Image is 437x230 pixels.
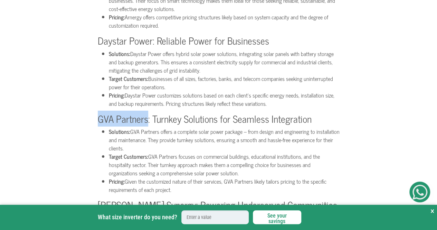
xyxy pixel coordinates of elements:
li: Given the customized nature of their services, GVA Partners likely tailors pricing to the specifi... [109,177,340,194]
li: Daystar Power offers hybrid solar power solutions, integrating solar panels with battery storage ... [109,49,340,74]
li: Arnergy offers competitive pricing structures likely based on system capacity and the degree of c... [109,13,340,29]
li: Businesses of all sizes, factories, banks, and telecom companies seeking uninterrupted power for ... [109,74,340,91]
li: GVA Partners focuses on commercial buildings, educational institutions, and the hospitality secto... [109,152,340,177]
b: Target Customers: [109,152,148,161]
li: GVA Partners offers a complete solar power package – from design and engineering to installation ... [109,127,340,152]
b: Solutions: [109,127,130,136]
input: Enter a value [181,210,249,224]
li: Daystar Power customizes solutions based on each client's specific energy needs, installation siz... [109,91,340,108]
img: Get Started On Earthbond Via Whatsapp [412,185,427,200]
b: Pricing: [109,12,125,21]
b: Pricing: [109,91,125,100]
b: Solutions: [109,49,130,58]
button: Close Sticky CTA [430,205,434,217]
b: Target Customers: [109,74,148,83]
h3: GVA Partners: Turnkey Solutions for Seamless Integration [98,113,340,125]
label: What size inverter do you need? [98,213,177,221]
h3: Daystar Power: Reliable Power for Businesses [98,35,340,47]
button: See your savings [253,210,301,224]
b: Pricing: [109,177,125,186]
h3: [PERSON_NAME] Synergy: Powering Underserved Communities [98,199,340,211]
